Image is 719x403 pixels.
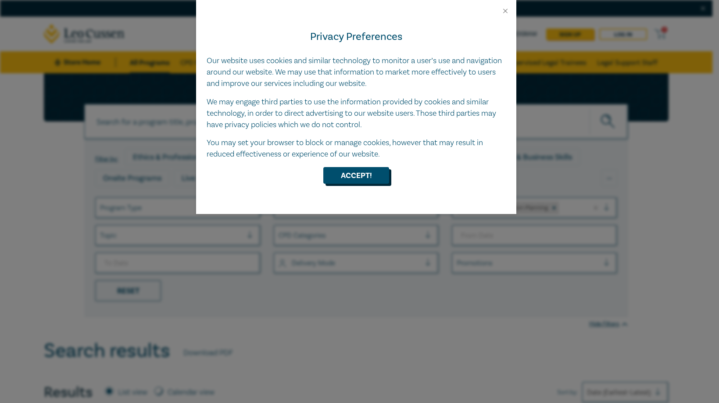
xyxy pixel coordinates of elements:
button: Accept! [323,167,389,184]
p: Our website uses cookies and similar technology to monitor a user’s use and navigation around our... [207,55,506,89]
h4: Privacy Preferences [207,29,506,45]
p: You may set your browser to block or manage cookies, however that may result in reduced effective... [207,137,506,160]
button: Close [501,7,509,15]
p: We may engage third parties to use the information provided by cookies and similar technology, in... [207,96,506,131]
